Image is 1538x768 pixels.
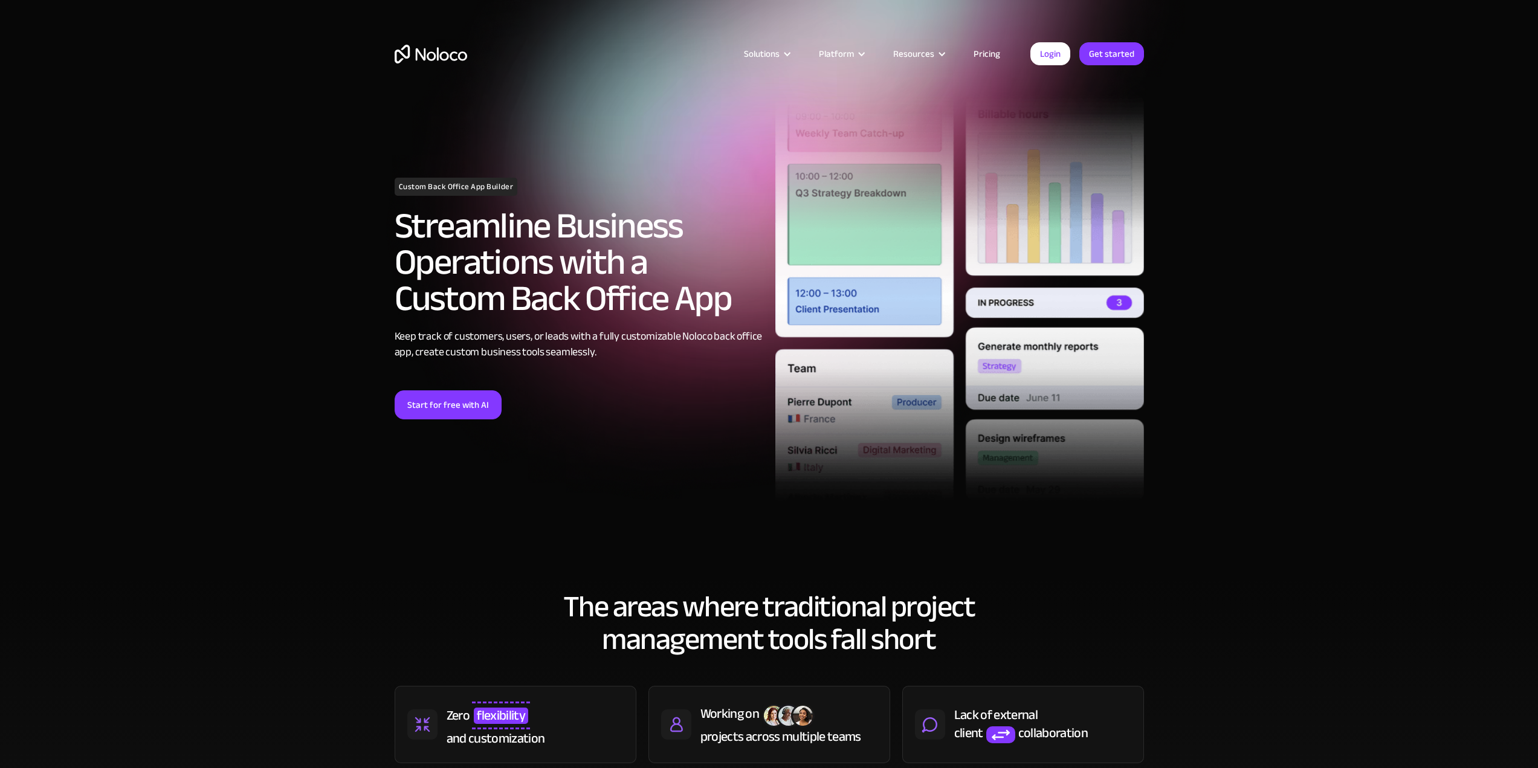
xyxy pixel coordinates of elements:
div: projects across multiple teams [700,728,861,746]
div: Lack of external [954,706,1131,724]
div: Solutions [744,46,780,62]
div: Platform [819,46,854,62]
h2: Streamline Business Operations with a Custom Back Office App [395,208,763,317]
div: client [954,724,983,742]
h2: The areas where traditional project management tools fall short [395,590,1144,656]
a: Get started [1079,42,1144,65]
a: home [395,45,467,63]
div: collaboration [1018,724,1088,742]
div: Resources [878,46,958,62]
div: Platform [804,46,878,62]
div: Solutions [729,46,804,62]
span: flexibility [474,708,528,723]
a: Pricing [958,46,1015,62]
a: Login [1030,42,1070,65]
div: Keep track of customers, users, or leads with a fully customizable Noloco back office app, create... [395,329,763,360]
div: Zero [447,706,470,724]
a: Start for free with AI [395,390,502,419]
div: and customization [447,729,545,747]
div: Working on [700,705,759,723]
h1: Custom Back Office App Builder [395,178,518,196]
div: Resources [893,46,934,62]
